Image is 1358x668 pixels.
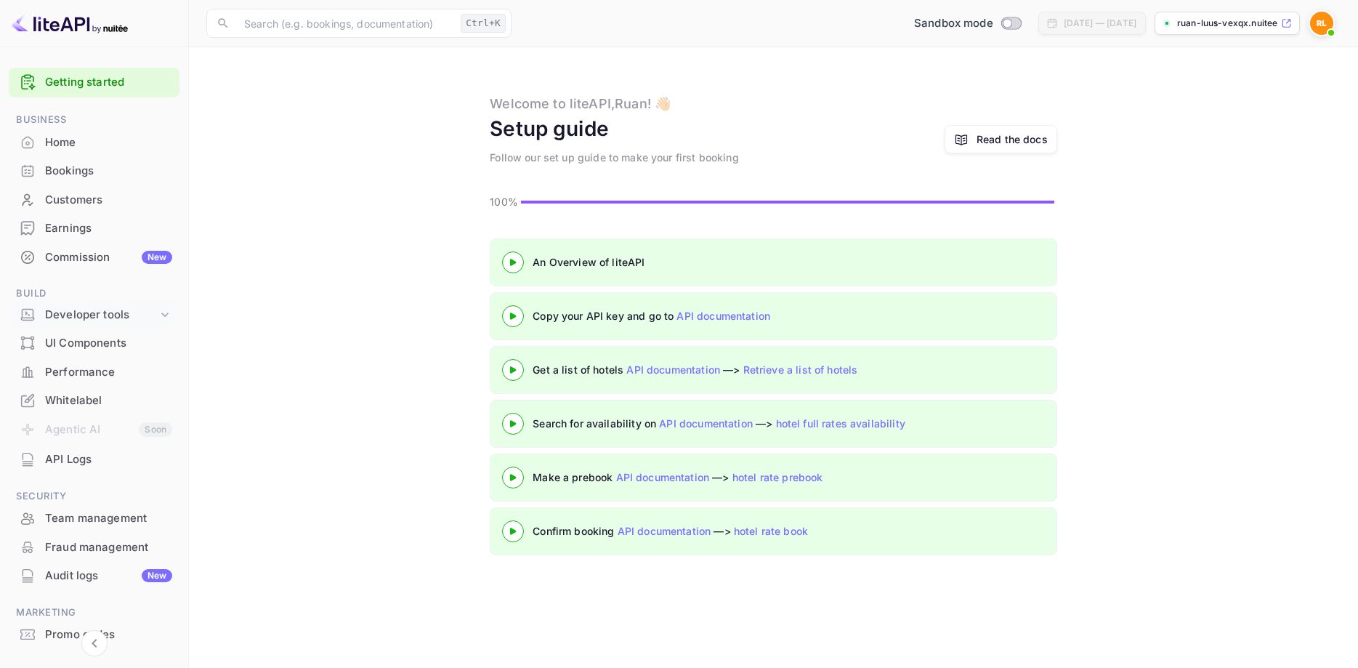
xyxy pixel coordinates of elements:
div: Fraud management [45,539,172,556]
a: hotel full rates availability [776,417,905,430]
button: Collapse navigation [81,630,108,656]
div: New [142,569,172,582]
a: Customers [9,186,179,213]
div: Audit logs [45,568,172,584]
div: UI Components [45,335,172,352]
img: LiteAPI logo [12,12,128,35]
a: API documentation [618,525,711,537]
a: Retrieve a list of hotels [743,363,858,376]
div: Getting started [9,68,179,97]
a: hotel rate prebook [732,471,823,483]
div: Make a prebook —> [533,470,896,485]
div: Whitelabel [45,393,172,409]
div: New [142,251,172,264]
span: Sandbox mode [914,15,993,32]
div: API Logs [45,451,172,468]
div: Performance [45,364,172,381]
div: Earnings [9,214,179,243]
a: API documentation [676,310,770,322]
a: API documentation [659,417,753,430]
span: Business [9,112,179,128]
div: Team management [45,510,172,527]
div: Promo codes [9,621,179,649]
a: Getting started [45,74,172,91]
div: Performance [9,358,179,387]
input: Search (e.g. bookings, documentation) [235,9,455,38]
div: Ctrl+K [461,14,506,33]
div: CommissionNew [9,244,179,272]
div: Customers [45,192,172,209]
a: Performance [9,358,179,385]
div: [DATE] — [DATE] [1064,17,1136,30]
div: Whitelabel [9,387,179,415]
a: Read the docs [977,132,1048,147]
span: Marketing [9,605,179,621]
div: Developer tools [9,302,179,328]
a: API Logs [9,446,179,472]
div: Bookings [45,163,172,180]
div: Promo codes [45,627,172,643]
div: Switch to Production mode [908,15,1027,32]
span: Build [9,286,179,302]
div: Commission [45,249,172,266]
a: Whitelabel [9,387,179,414]
div: UI Components [9,329,179,358]
div: Welcome to liteAPI, Ruan ! 👋🏻 [490,94,671,113]
a: Read the docs [945,125,1057,153]
div: Home [45,134,172,151]
div: Setup guide [490,113,609,144]
a: API documentation [616,471,710,483]
a: Team management [9,504,179,531]
a: Bookings [9,157,179,184]
div: Confirm booking —> [533,523,896,539]
div: Earnings [45,220,172,237]
a: API documentation [626,363,720,376]
div: An Overview of liteAPI [533,254,896,270]
span: Security [9,488,179,504]
a: CommissionNew [9,244,179,270]
div: API Logs [9,446,179,474]
p: ruan-luus-vexqx.nuitee... [1177,17,1278,30]
div: Fraud management [9,534,179,562]
a: hotel rate book [734,525,808,537]
div: Customers [9,186,179,214]
a: Home [9,129,179,156]
div: Team management [9,504,179,533]
a: UI Components [9,329,179,356]
div: Copy your API key and go to [533,308,896,323]
a: Audit logsNew [9,562,179,589]
img: Ruan Luus [1310,12,1333,35]
p: 100% [490,194,516,209]
div: Home [9,129,179,157]
a: Earnings [9,214,179,241]
a: Fraud management [9,534,179,560]
div: Follow our set up guide to make your first booking [490,150,739,165]
div: Bookings [9,157,179,185]
div: Search for availability on —> [533,416,1041,431]
div: Audit logsNew [9,562,179,590]
div: Developer tools [45,307,158,323]
a: Promo codes [9,621,179,648]
div: Get a list of hotels —> [533,362,896,377]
